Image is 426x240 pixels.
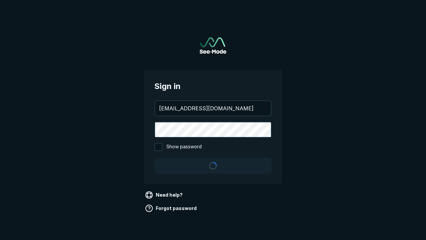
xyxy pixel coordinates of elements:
a: Go to sign in [200,37,226,54]
a: Need help? [144,190,185,200]
a: Forgot password [144,203,199,214]
span: Show password [166,143,202,151]
img: See-Mode Logo [200,37,226,54]
input: your@email.com [155,101,271,116]
span: Sign in [154,80,272,92]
